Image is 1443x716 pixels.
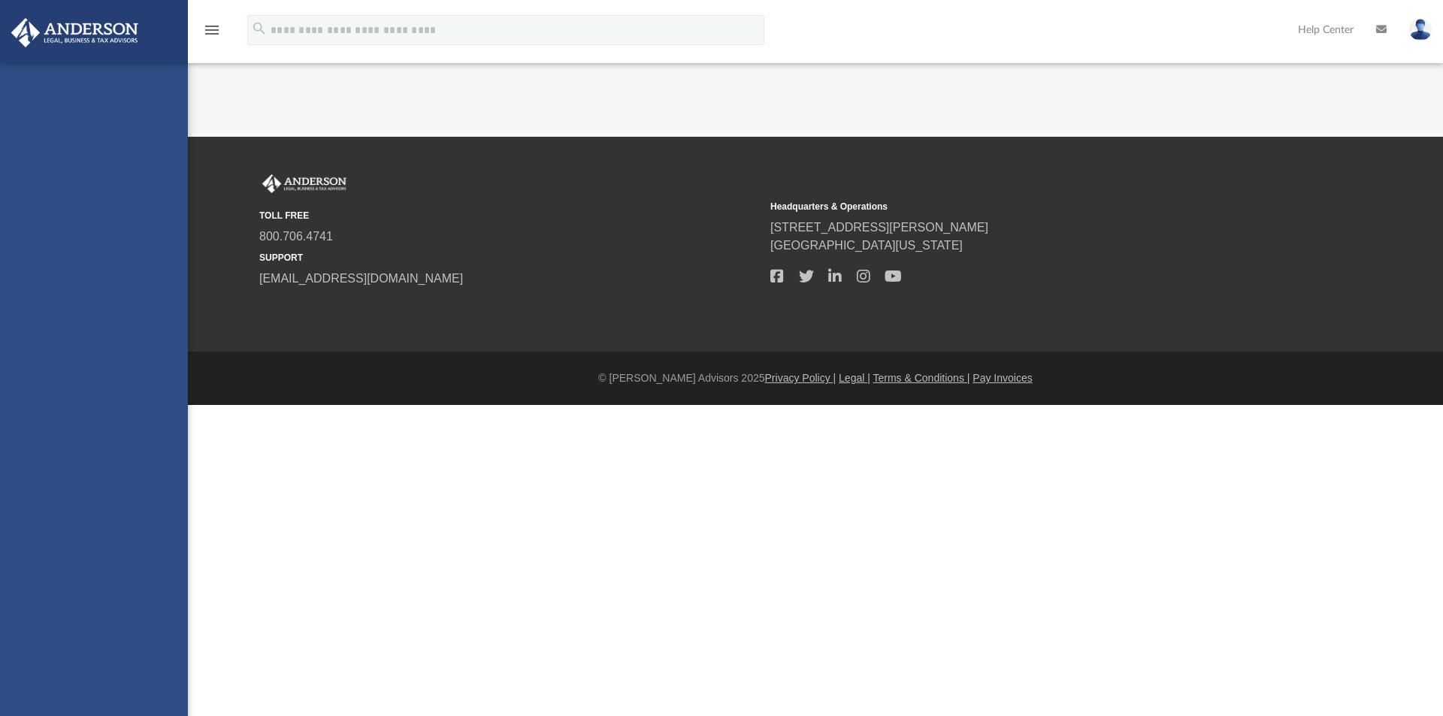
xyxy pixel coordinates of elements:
img: Anderson Advisors Platinum Portal [7,18,143,47]
a: [EMAIL_ADDRESS][DOMAIN_NAME] [259,272,463,285]
img: User Pic [1409,19,1432,41]
a: Legal | [839,372,870,384]
img: Anderson Advisors Platinum Portal [259,174,349,194]
a: Terms & Conditions | [873,372,970,384]
a: [GEOGRAPHIC_DATA][US_STATE] [770,239,963,252]
i: menu [203,21,221,39]
i: search [251,20,268,37]
div: © [PERSON_NAME] Advisors 2025 [188,370,1443,386]
a: Privacy Policy | [765,372,836,384]
small: Headquarters & Operations [770,200,1271,213]
a: menu [203,29,221,39]
a: 800.706.4741 [259,230,333,243]
a: [STREET_ADDRESS][PERSON_NAME] [770,221,988,234]
a: Pay Invoices [973,372,1032,384]
small: TOLL FREE [259,209,760,222]
small: SUPPORT [259,251,760,264]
